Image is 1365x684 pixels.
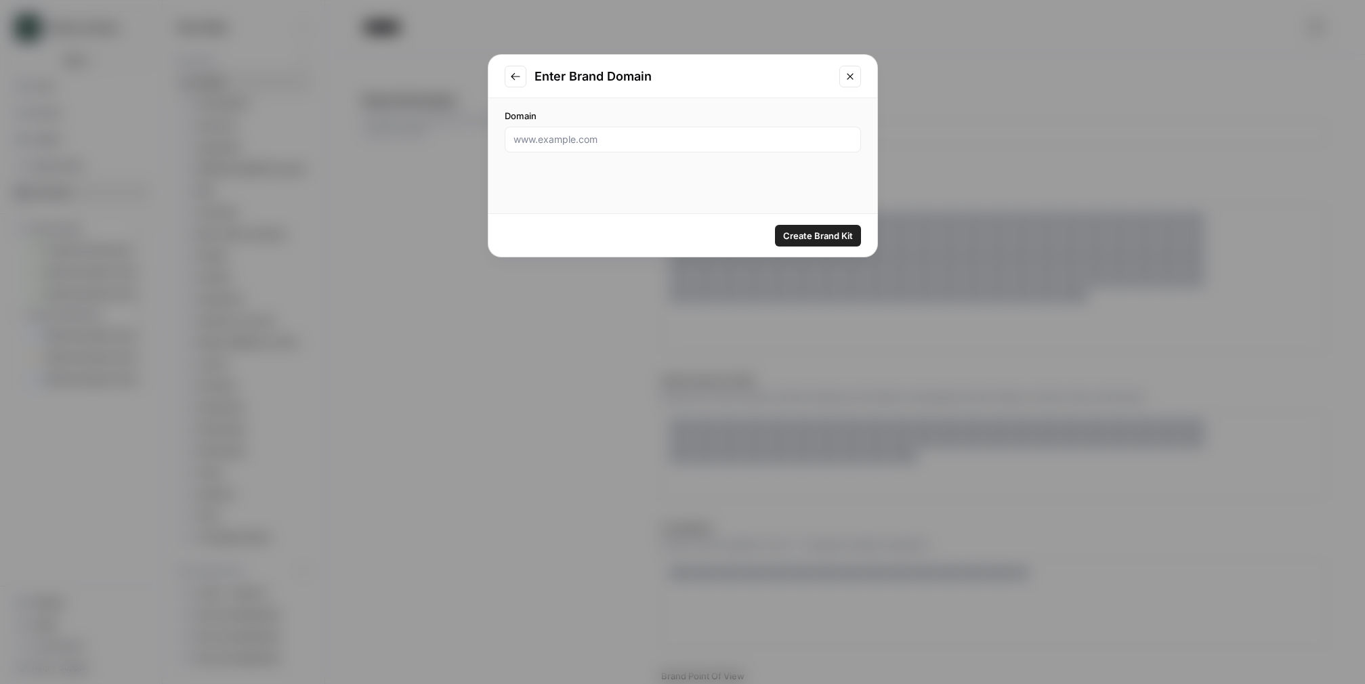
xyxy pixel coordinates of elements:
[513,133,852,146] input: www.example.com
[505,109,861,123] label: Domain
[839,66,861,87] button: Close modal
[783,229,853,242] span: Create Brand Kit
[534,67,831,86] h2: Enter Brand Domain
[775,225,861,247] button: Create Brand Kit
[505,66,526,87] button: Go to previous step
